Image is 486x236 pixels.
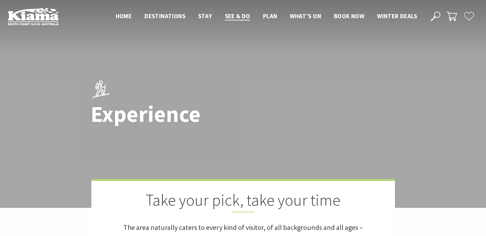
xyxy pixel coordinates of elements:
[144,12,185,20] span: Destinations
[198,12,212,20] span: Stay
[225,12,250,20] span: See & Do
[8,8,59,25] img: Kiama Logo
[263,12,277,20] span: Plan
[377,12,417,20] span: Winter Deals
[290,12,321,20] span: What’s On
[91,102,271,127] h1: Experience
[334,12,364,20] span: Book now
[123,191,363,212] h2: Take your pick, take your time
[116,12,132,20] span: Home
[109,11,423,22] nav: Main Menu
